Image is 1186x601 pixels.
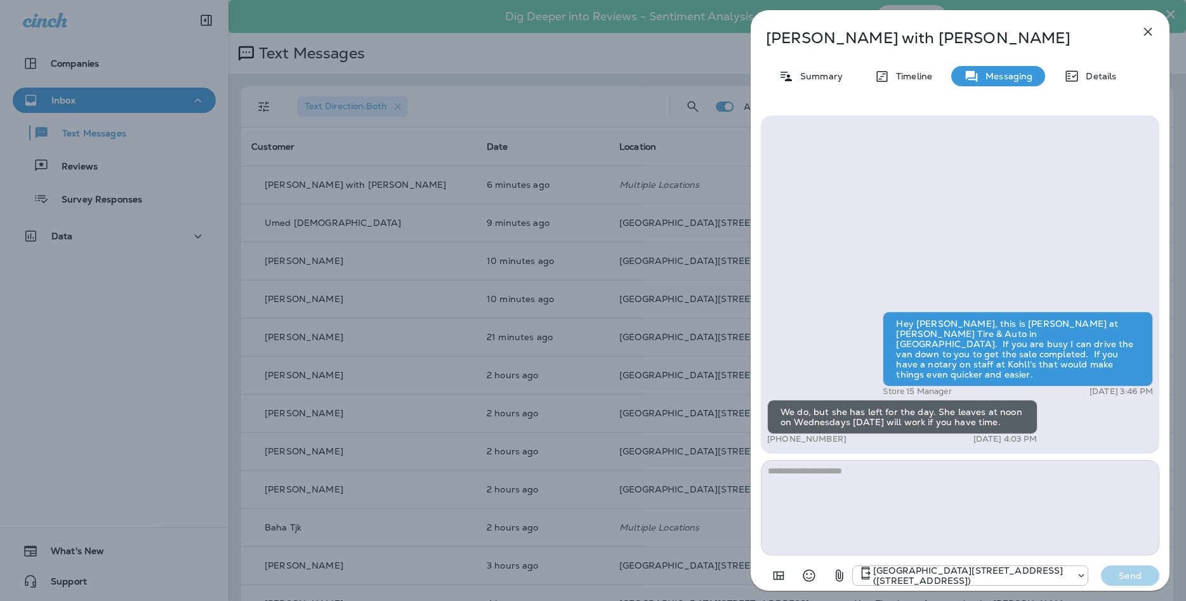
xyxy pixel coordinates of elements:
p: [PERSON_NAME] with [PERSON_NAME] [766,29,1112,47]
p: [PHONE_NUMBER] [767,434,847,444]
div: Hey [PERSON_NAME], this is [PERSON_NAME] at [PERSON_NAME] Tire & Auto in [GEOGRAPHIC_DATA]. If yo... [883,312,1153,386]
p: Store 15 Manager [883,386,951,397]
p: Timeline [890,71,932,81]
p: [GEOGRAPHIC_DATA][STREET_ADDRESS] ([STREET_ADDRESS]) [873,565,1070,586]
div: We do, but she has left for the day. She leaves at noon on Wednesdays [DATE] will work if you hav... [767,400,1038,434]
p: Summary [794,71,843,81]
button: Add in a premade template [766,563,791,588]
p: [DATE] 3:46 PM [1090,386,1153,397]
p: Messaging [979,71,1032,81]
p: Details [1079,71,1116,81]
div: +1 (402) 891-8464 [853,565,1088,586]
button: Select an emoji [796,563,822,588]
p: [DATE] 4:03 PM [973,434,1038,444]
